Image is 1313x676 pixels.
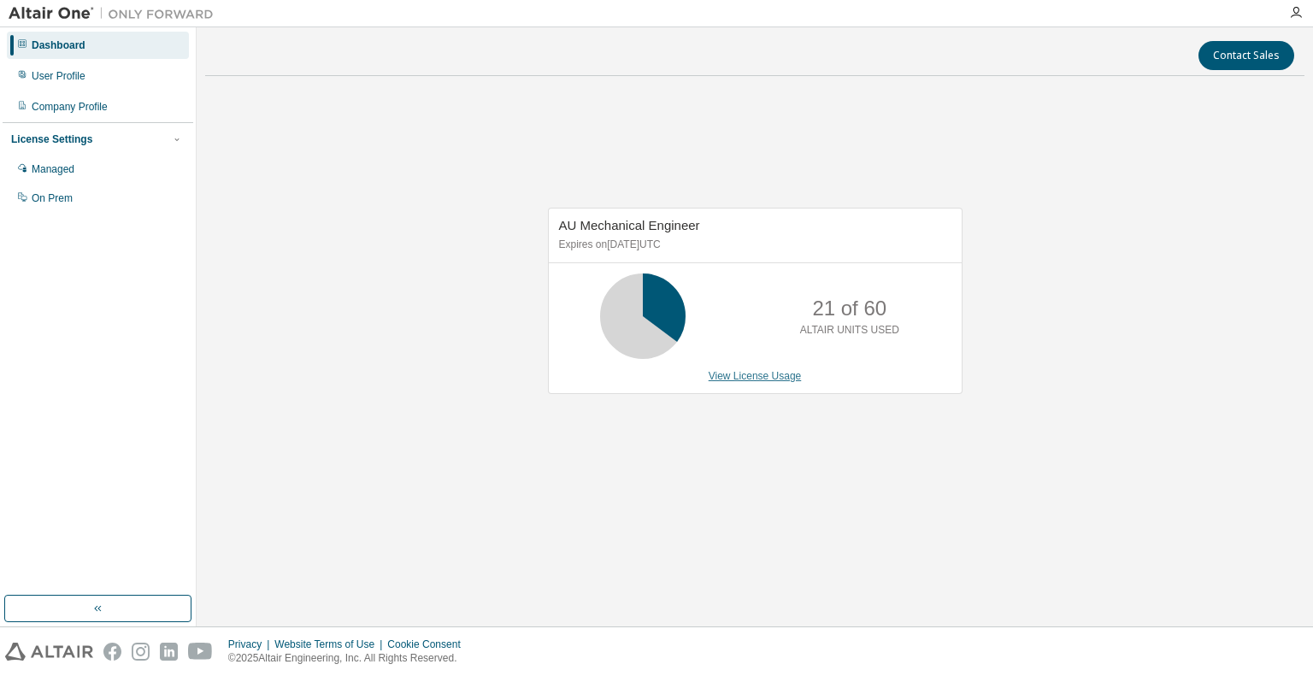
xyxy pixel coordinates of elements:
[274,638,387,651] div: Website Terms of Use
[709,370,802,382] a: View License Usage
[103,643,121,661] img: facebook.svg
[5,643,93,661] img: altair_logo.svg
[812,294,886,323] p: 21 of 60
[11,132,92,146] div: License Settings
[132,643,150,661] img: instagram.svg
[559,218,700,232] span: AU Mechanical Engineer
[188,643,213,661] img: youtube.svg
[32,191,73,205] div: On Prem
[160,643,178,661] img: linkedin.svg
[32,69,85,83] div: User Profile
[1198,41,1294,70] button: Contact Sales
[32,38,85,52] div: Dashboard
[800,323,899,338] p: ALTAIR UNITS USED
[387,638,470,651] div: Cookie Consent
[32,162,74,176] div: Managed
[228,651,471,666] p: © 2025 Altair Engineering, Inc. All Rights Reserved.
[9,5,222,22] img: Altair One
[32,100,108,114] div: Company Profile
[559,238,947,252] p: Expires on [DATE] UTC
[228,638,274,651] div: Privacy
